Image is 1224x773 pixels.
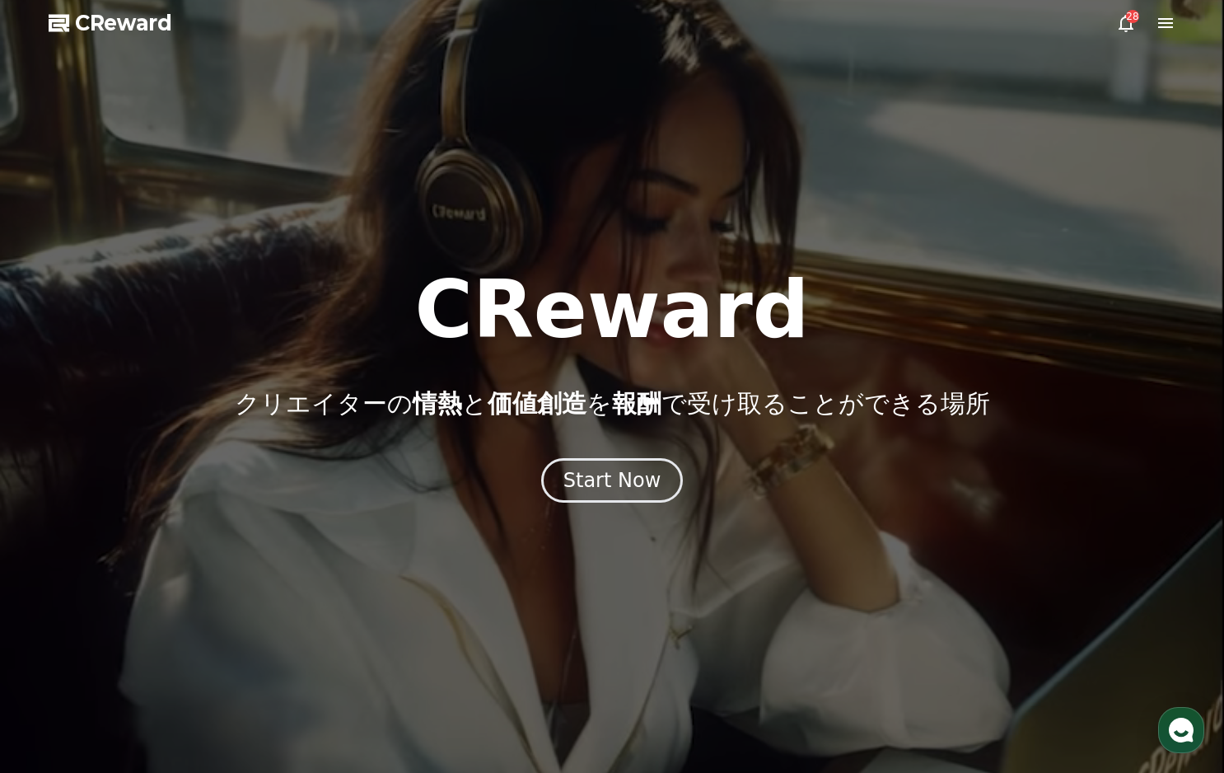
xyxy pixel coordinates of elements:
span: 報酬 [612,389,661,418]
a: CReward [49,10,172,36]
span: CReward [75,10,172,36]
a: Start Now [541,475,684,490]
a: Home [5,522,109,564]
button: Start Now [541,458,684,503]
span: 情熱 [413,389,462,418]
div: 28 [1126,10,1139,23]
h1: CReward [414,270,809,349]
div: Start Now [563,467,661,494]
p: クリエイターの と を で受け取ることができる場所 [235,389,990,419]
span: Home [42,547,71,560]
span: Messages [137,548,185,561]
a: 28 [1116,13,1136,33]
a: Messages [109,522,213,564]
a: Settings [213,522,316,564]
span: 価値創造 [488,389,586,418]
span: Settings [244,547,284,560]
